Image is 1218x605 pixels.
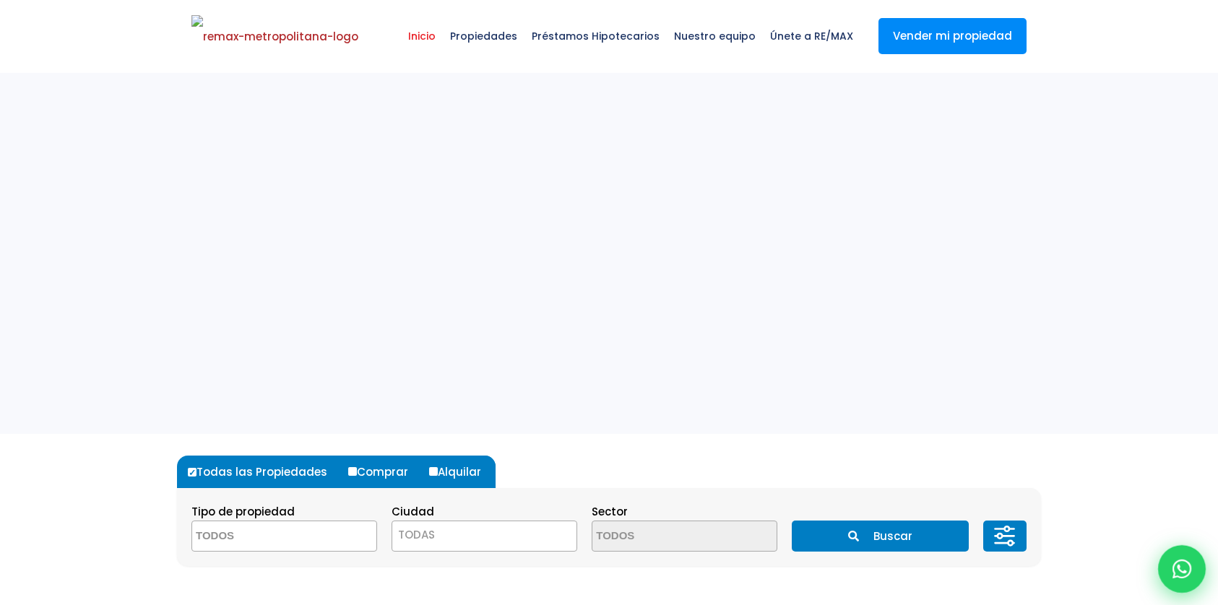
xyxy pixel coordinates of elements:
[592,504,628,519] span: Sector
[398,527,435,542] span: TODAS
[763,14,860,58] span: Únete a RE/MAX
[192,521,332,552] textarea: Search
[592,521,733,552] textarea: Search
[191,15,358,58] img: remax-metropolitana-logo
[184,456,342,488] label: Todas las Propiedades
[792,521,968,552] button: Buscar
[191,504,295,519] span: Tipo de propiedad
[443,14,524,58] span: Propiedades
[392,525,576,545] span: TODAS
[878,18,1027,54] a: Vender mi propiedad
[345,456,423,488] label: Comprar
[392,504,434,519] span: Ciudad
[392,521,577,552] span: TODAS
[426,456,496,488] label: Alquilar
[401,14,443,58] span: Inicio
[348,467,357,476] input: Comprar
[429,467,438,476] input: Alquilar
[667,14,763,58] span: Nuestro equipo
[188,468,196,476] input: Todas las Propiedades
[524,14,667,58] span: Préstamos Hipotecarios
